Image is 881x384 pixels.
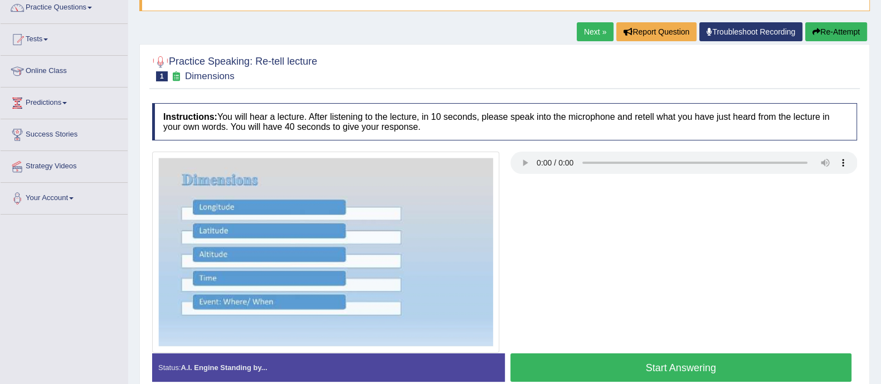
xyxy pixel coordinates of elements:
a: Predictions [1,88,128,115]
small: Exam occurring question [171,71,182,82]
span: 1 [156,71,168,81]
button: Re-Attempt [805,22,867,41]
h2: Practice Speaking: Re-tell lecture [152,54,317,81]
b: Instructions: [163,112,217,121]
a: Your Account [1,183,128,211]
a: Troubleshoot Recording [699,22,802,41]
h4: You will hear a lecture. After listening to the lecture, in 10 seconds, please speak into the mic... [152,103,857,140]
button: Start Answering [510,353,852,382]
a: Online Class [1,56,128,84]
small: Dimensions [185,71,235,81]
button: Report Question [616,22,697,41]
a: Next » [577,22,614,41]
a: Tests [1,24,128,52]
a: Success Stories [1,119,128,147]
strong: A.I. Engine Standing by... [181,363,267,372]
a: Strategy Videos [1,151,128,179]
div: Status: [152,353,505,382]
